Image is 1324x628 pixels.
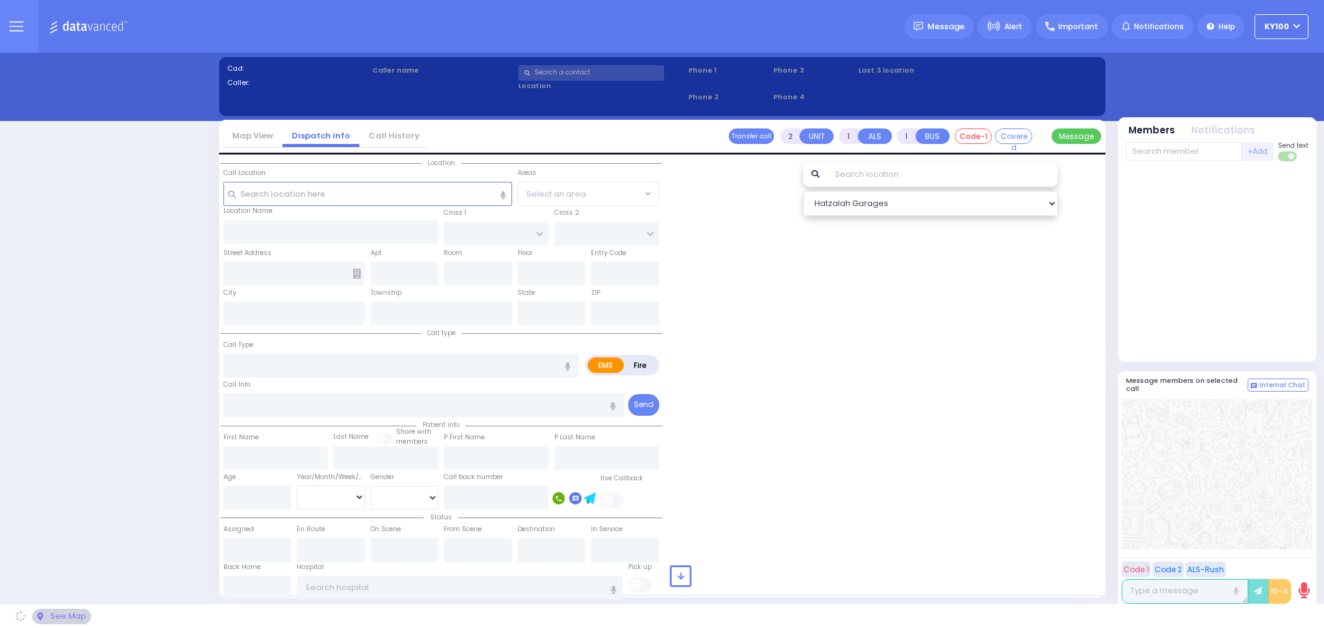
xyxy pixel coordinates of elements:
label: Turn off text [1278,150,1298,163]
img: Logo [49,19,132,34]
label: Floor [518,248,533,258]
label: ZIP [591,288,600,298]
label: In Service [591,524,623,534]
label: Apt [371,248,382,258]
label: Room [444,248,462,258]
button: BUS [916,128,950,144]
span: Send text [1278,141,1308,150]
label: City [223,288,236,298]
span: Call type [421,328,462,338]
span: Notifications [1134,21,1184,32]
span: Phone 4 [773,92,854,102]
label: Use Callback [600,473,643,483]
label: Caller: [227,78,369,88]
label: From Scene [444,524,482,534]
img: message.svg [914,22,923,31]
label: Back Home [223,562,261,572]
button: Code-1 [955,128,992,144]
button: Send [628,394,659,416]
button: Transfer call [729,128,774,144]
a: Dispatch info [282,130,359,141]
label: Call Info [223,380,250,390]
button: Members [1128,123,1175,138]
label: P First Name [444,433,485,442]
button: Notifications [1191,123,1255,138]
span: members [396,437,428,446]
h5: Message members on selected call [1126,377,1248,393]
span: Select an area [526,188,586,200]
span: Ky100 [1264,21,1289,32]
div: Year/Month/Week/Day [297,472,365,482]
span: Status [424,513,458,522]
label: On Scene [371,524,401,534]
label: Age [223,472,236,482]
label: Areas [518,168,536,178]
label: Call back number [444,472,503,482]
button: Covered [995,128,1032,144]
input: Search a contact [518,65,664,81]
label: En Route [297,524,325,534]
label: EMS [588,357,624,373]
label: Assigned [223,524,254,534]
span: Important [1058,21,1098,32]
input: Search location here [223,182,512,205]
button: Code 1 [1122,562,1151,577]
button: Ky100 [1254,14,1308,39]
span: Message [927,20,965,33]
span: Internal Chat [1259,381,1305,390]
span: Location [421,158,461,168]
label: Gender [371,472,394,482]
label: Pick up [628,562,652,572]
label: Cross 2 [554,208,579,218]
label: Last 3 location [858,65,978,76]
label: Hospital [297,562,324,572]
img: comment-alt.png [1251,383,1257,389]
button: ALS-Rush [1186,562,1226,577]
button: Message [1052,128,1101,144]
label: Destination [518,524,555,534]
label: Call Location [223,168,266,178]
label: Street Address [223,248,271,258]
label: Last Name [333,432,369,442]
label: Cad: [227,63,369,74]
label: Call Type [223,340,253,350]
span: Other building occupants [353,269,361,279]
span: Help [1218,21,1235,32]
span: Alert [1004,21,1022,32]
label: State [518,288,535,298]
label: Caller name [372,65,514,76]
button: Internal Chat [1248,379,1308,392]
label: Location [518,81,684,91]
label: First Name [223,433,259,442]
span: Phone 2 [688,92,769,102]
span: Patient info [417,420,466,429]
label: Cross 1 [444,208,466,218]
label: Township [371,288,402,298]
label: Fire [623,357,658,373]
input: Search hospital [297,576,623,599]
button: UNIT [799,128,834,144]
a: Call History [359,130,429,141]
button: ALS [858,128,892,144]
span: Phone 1 [688,65,769,76]
input: Search member [1126,142,1242,161]
label: Location Name [223,206,272,216]
label: Entry Code [591,248,626,258]
a: Map View [223,130,282,141]
button: Code 2 [1153,562,1184,577]
small: Share with [396,427,431,436]
input: Search location [827,162,1057,187]
label: P Last Name [554,433,595,442]
span: Phone 3 [773,65,854,76]
div: See map [32,609,91,624]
